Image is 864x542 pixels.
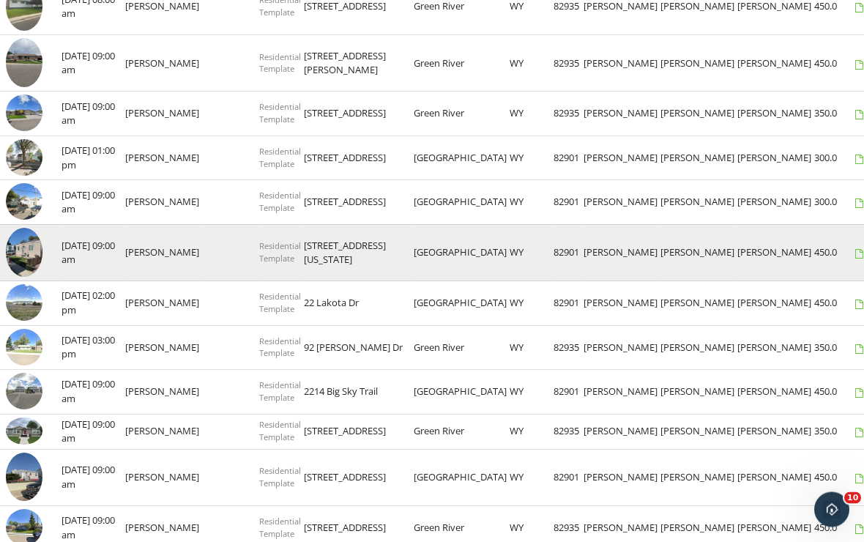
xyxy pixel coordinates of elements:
td: WY [510,450,554,506]
td: Green River [414,326,510,371]
img: streetview [6,140,42,177]
td: [PERSON_NAME] [737,92,814,137]
span: 10 [844,492,861,504]
td: [PERSON_NAME] [584,136,660,181]
td: [PERSON_NAME] [660,225,737,281]
td: 2214 Big Sky Trail [304,371,414,415]
td: [PERSON_NAME] [660,326,737,371]
span: Residential Template [259,190,301,214]
td: 82901 [554,282,584,327]
img: streetview [6,374,42,410]
td: [DATE] 09:00 am [62,36,125,92]
span: Residential Template [259,102,301,125]
td: [DATE] 01:00 pm [62,136,125,181]
td: [PERSON_NAME] [737,282,814,327]
td: [PERSON_NAME] [125,225,202,281]
td: 450.0 [814,282,855,327]
td: WY [510,36,554,92]
td: 450.0 [814,36,855,92]
img: streetview [6,95,42,132]
td: [PERSON_NAME] [660,92,737,137]
td: [PERSON_NAME] [584,450,660,506]
td: [GEOGRAPHIC_DATA] [414,136,510,181]
td: 82901 [554,225,584,281]
td: [PERSON_NAME] [660,450,737,506]
td: WY [510,136,554,181]
td: [DATE] 03:00 pm [62,326,125,371]
td: [DATE] 09:00 am [62,450,125,506]
td: [PERSON_NAME] [584,181,660,226]
td: 350.0 [814,92,855,137]
td: [DATE] 09:00 am [62,181,125,226]
td: [STREET_ADDRESS] [304,415,414,450]
td: [PERSON_NAME] [737,450,814,506]
span: Residential Template [259,241,301,264]
td: [PERSON_NAME] [660,282,737,327]
img: 9119398%2Fcover_photos%2FWj52LdiPudXmhVxGIgM9%2Fsmall.jpeg [6,453,42,502]
td: 300.0 [814,181,855,226]
td: [STREET_ADDRESS][PERSON_NAME] [304,36,414,92]
td: [DATE] 09:00 am [62,415,125,450]
td: [GEOGRAPHIC_DATA] [414,225,510,281]
td: 82935 [554,92,584,137]
td: [PERSON_NAME] [660,371,737,415]
td: WY [510,181,554,226]
img: 9225097%2Fcover_photos%2FwpTfoeps9GRQvyA5q5CD%2Fsmall.jpeg [6,229,42,278]
td: [PERSON_NAME] [660,36,737,92]
td: [PERSON_NAME] [125,450,202,506]
td: [STREET_ADDRESS] [304,181,414,226]
span: Residential Template [259,420,301,443]
td: 350.0 [814,415,855,450]
span: Residential Template [259,292,301,315]
img: 9306527%2Fcover_photos%2FJlGIYMCk1lHsjAm6dKQ6%2Fsmall.jpeg [6,39,42,88]
td: WY [510,282,554,327]
td: 82901 [554,181,584,226]
td: [STREET_ADDRESS][US_STATE] [304,225,414,281]
td: [PERSON_NAME] [737,326,814,371]
td: [PERSON_NAME] [584,282,660,327]
img: streetview [6,330,42,366]
span: Residential Template [259,466,301,489]
img: streetview [6,184,42,220]
td: WY [510,326,554,371]
td: 82935 [554,36,584,92]
td: [PERSON_NAME] [125,181,202,226]
td: [PERSON_NAME] [660,415,737,450]
td: [PERSON_NAME] [125,282,202,327]
td: [DATE] 09:00 am [62,92,125,137]
span: Residential Template [259,516,301,540]
td: [DATE] 02:00 pm [62,282,125,327]
td: [GEOGRAPHIC_DATA] [414,450,510,506]
td: WY [510,225,554,281]
td: [STREET_ADDRESS] [304,450,414,506]
td: 82935 [554,415,584,450]
td: [PERSON_NAME] [584,225,660,281]
td: WY [510,371,554,415]
td: [PERSON_NAME] [737,136,814,181]
td: [PERSON_NAME] [125,371,202,415]
span: Residential Template [259,380,301,404]
td: [PERSON_NAME] [584,326,660,371]
td: 82935 [554,326,584,371]
td: [PERSON_NAME] [584,92,660,137]
td: 450.0 [814,371,855,415]
span: Residential Template [259,52,301,75]
td: [DATE] 09:00 am [62,371,125,415]
td: [PERSON_NAME] [737,181,814,226]
td: [DATE] 09:00 am [62,225,125,281]
td: 450.0 [814,225,855,281]
td: [PERSON_NAME] [737,415,814,450]
td: Green River [414,92,510,137]
td: [PERSON_NAME] [125,36,202,92]
td: [PERSON_NAME] [125,415,202,450]
img: streetview [6,285,42,322]
td: 82901 [554,450,584,506]
td: [PERSON_NAME] [584,36,660,92]
td: [STREET_ADDRESS] [304,136,414,181]
iframe: Intercom live chat [814,492,849,527]
td: [PERSON_NAME] [660,136,737,181]
td: 82901 [554,371,584,415]
td: 22 Lakota Dr [304,282,414,327]
td: 450.0 [814,450,855,506]
td: Green River [414,415,510,450]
